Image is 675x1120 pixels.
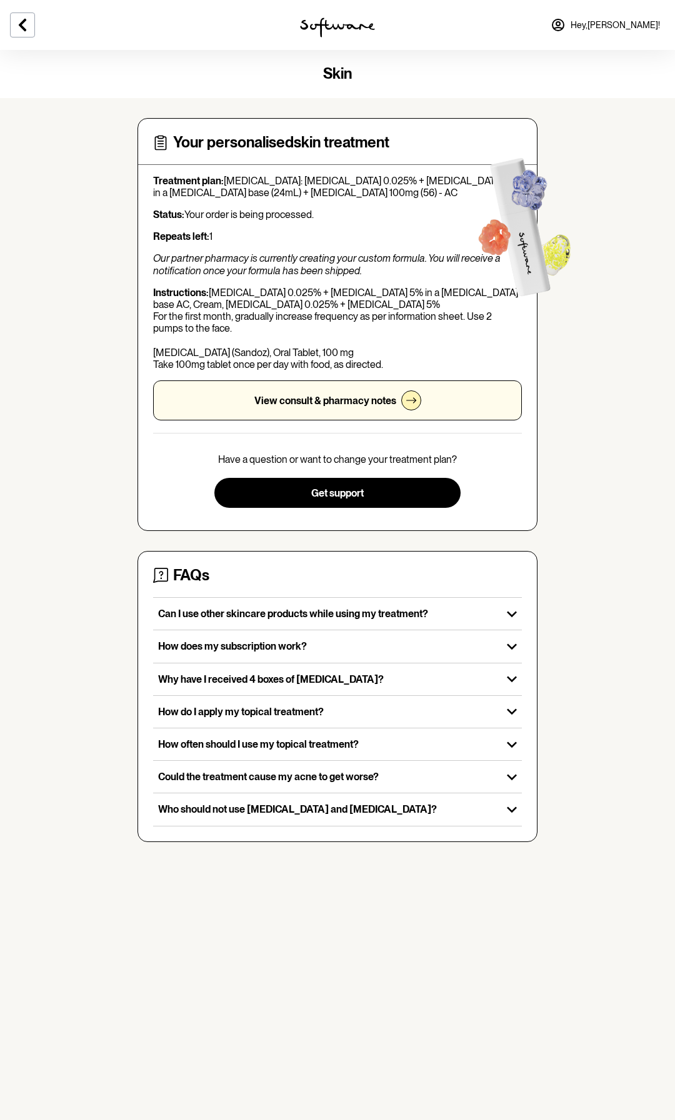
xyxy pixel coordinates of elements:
[153,230,522,242] p: 1
[153,663,522,695] button: Why have I received 4 boxes of [MEDICAL_DATA]?
[153,230,209,242] strong: Repeats left:
[214,478,460,508] button: Get support
[158,803,497,815] p: Who should not use [MEDICAL_DATA] and [MEDICAL_DATA]?
[153,630,522,662] button: How does my subscription work?
[452,133,592,312] img: Software treatment bottle
[153,175,224,187] strong: Treatment plan:
[153,287,522,370] p: [MEDICAL_DATA] 0.025% + [MEDICAL_DATA] 5% in a [MEDICAL_DATA] base AC, Cream, [MEDICAL_DATA] 0.02...
[153,175,522,199] p: [MEDICAL_DATA]: [MEDICAL_DATA] 0.025% + [MEDICAL_DATA] 5% in a [MEDICAL_DATA] base (24mL) + [MEDI...
[254,395,396,407] p: View consult & pharmacy notes
[153,696,522,728] button: How do I apply my topical treatment?
[158,640,497,652] p: How does my subscription work?
[153,793,522,825] button: Who should not use [MEDICAL_DATA] and [MEDICAL_DATA]?
[158,771,497,783] p: Could the treatment cause my acne to get worse?
[300,17,375,37] img: software logo
[153,598,522,630] button: Can I use other skincare products while using my treatment?
[153,761,522,793] button: Could the treatment cause my acne to get worse?
[173,567,209,585] h4: FAQs
[158,608,497,620] p: Can I use other skincare products while using my treatment?
[153,287,209,299] strong: Instructions:
[158,738,497,750] p: How often should I use my topical treatment?
[173,134,389,152] h4: Your personalised skin treatment
[158,706,497,718] p: How do I apply my topical treatment?
[153,209,522,221] p: Your order is being processed.
[543,10,667,40] a: Hey,[PERSON_NAME]!
[153,728,522,760] button: How often should I use my topical treatment?
[571,20,660,31] span: Hey, [PERSON_NAME] !
[218,453,457,465] p: Have a question or want to change your treatment plan?
[153,209,184,221] strong: Status:
[158,673,497,685] p: Why have I received 4 boxes of [MEDICAL_DATA]?
[153,252,522,276] p: Our partner pharmacy is currently creating your custom formula. You will receive a notification o...
[323,64,352,82] span: skin
[311,487,364,499] span: Get support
